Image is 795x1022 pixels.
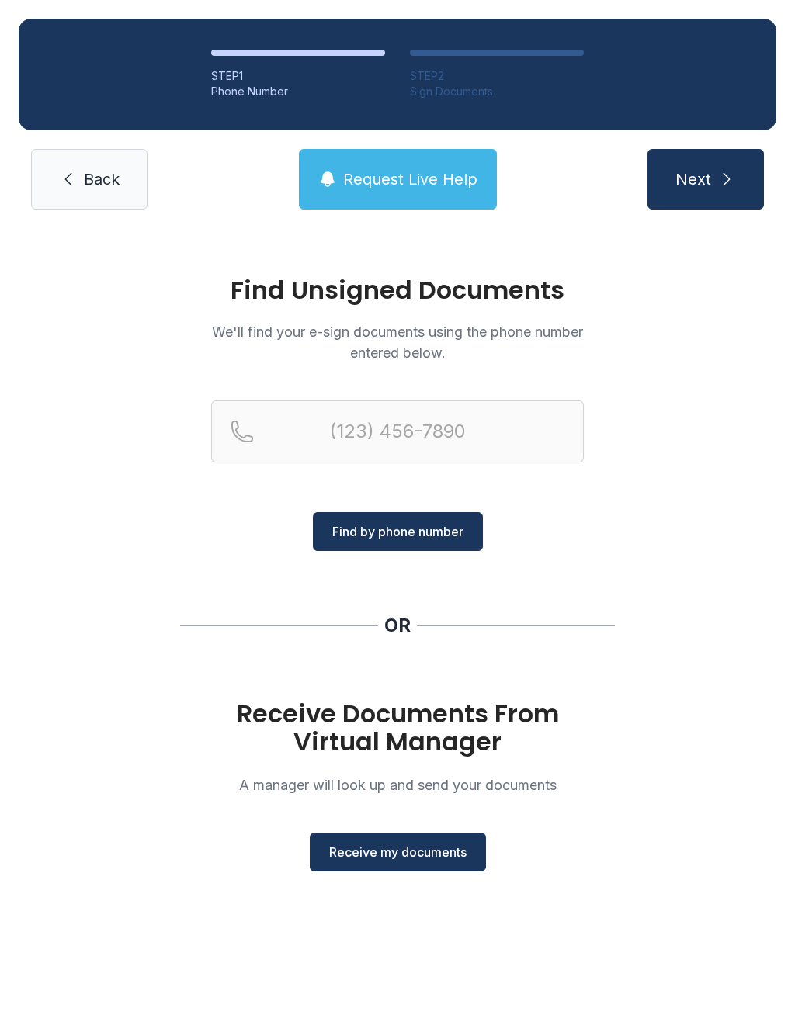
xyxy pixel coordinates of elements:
h1: Find Unsigned Documents [211,278,584,303]
span: Request Live Help [343,168,477,190]
span: Back [84,168,120,190]
div: OR [384,613,411,638]
div: STEP 2 [410,68,584,84]
div: Phone Number [211,84,385,99]
p: A manager will look up and send your documents [211,774,584,795]
div: Sign Documents [410,84,584,99]
span: Find by phone number [332,522,463,541]
div: STEP 1 [211,68,385,84]
span: Receive my documents [329,843,467,861]
span: Next [675,168,711,190]
p: We'll find your e-sign documents using the phone number entered below. [211,321,584,363]
input: Reservation phone number [211,400,584,462]
h1: Receive Documents From Virtual Manager [211,700,584,756]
